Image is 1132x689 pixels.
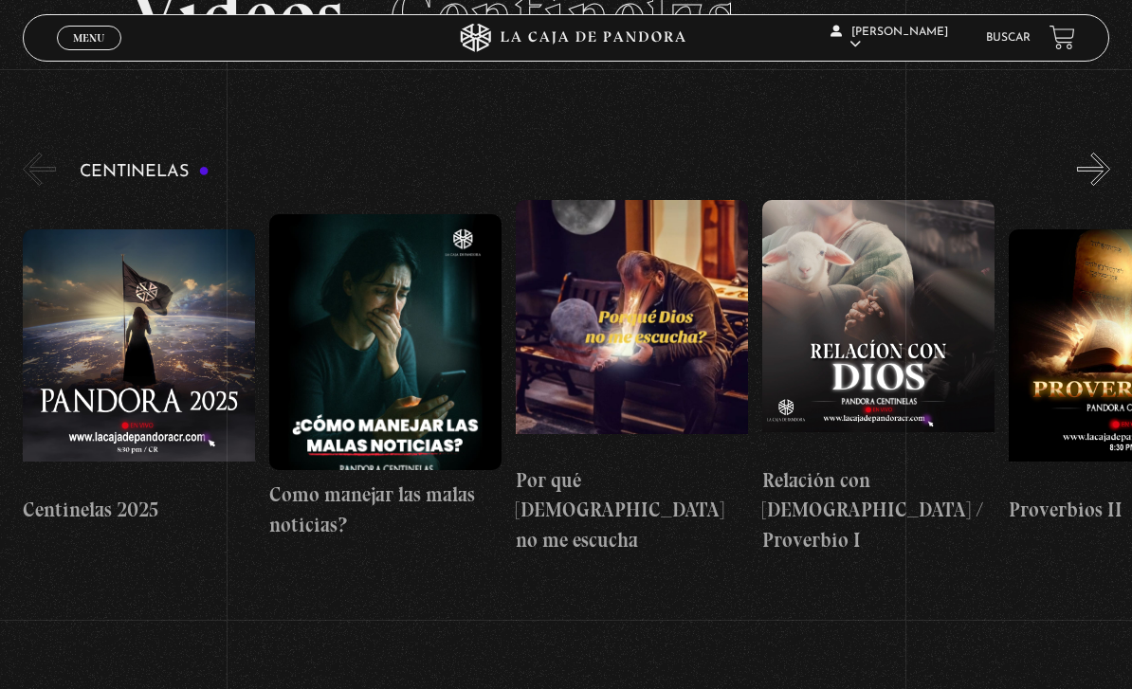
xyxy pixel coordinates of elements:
[516,200,748,555] a: Por qué [DEMOGRAPHIC_DATA] no me escucha
[762,465,995,555] h4: Relación con [DEMOGRAPHIC_DATA] / Proverbio I
[73,32,104,44] span: Menu
[516,465,748,555] h4: Por qué [DEMOGRAPHIC_DATA] no me escucha
[269,200,502,555] a: Como manejar las malas noticias?
[23,200,255,555] a: Centinelas 2025
[23,153,56,186] button: Previous
[80,163,210,181] h3: Centinelas
[762,200,995,555] a: Relación con [DEMOGRAPHIC_DATA] / Proverbio I
[269,480,502,539] h4: Como manejar las malas noticias?
[986,32,1031,44] a: Buscar
[1050,25,1075,50] a: View your shopping cart
[66,47,111,61] span: Cerrar
[1077,153,1110,186] button: Next
[23,495,255,525] h4: Centinelas 2025
[831,27,948,50] span: [PERSON_NAME]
